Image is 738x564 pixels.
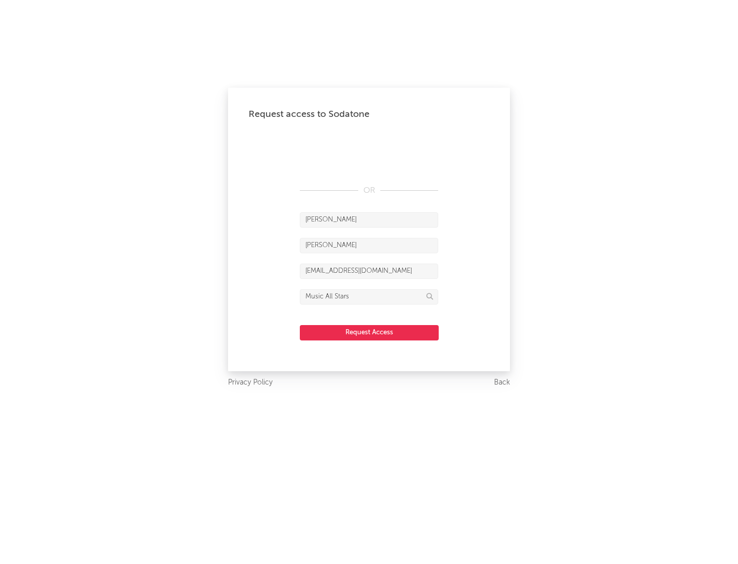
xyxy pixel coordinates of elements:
a: Privacy Policy [228,376,273,389]
input: Last Name [300,238,438,253]
input: Division [300,289,438,305]
input: Email [300,264,438,279]
input: First Name [300,212,438,228]
button: Request Access [300,325,439,340]
div: OR [300,185,438,197]
a: Back [494,376,510,389]
div: Request access to Sodatone [249,108,489,120]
